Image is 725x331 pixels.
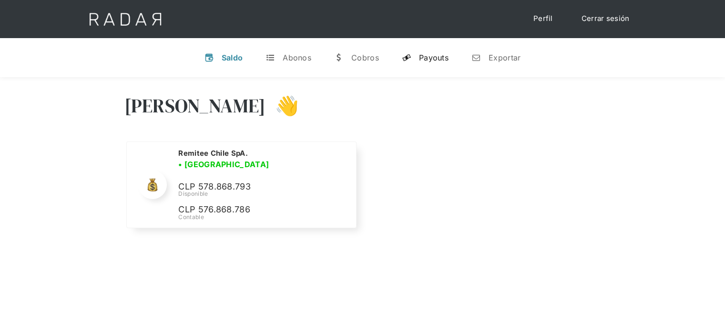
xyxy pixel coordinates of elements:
div: y [402,53,411,62]
div: Abonos [283,53,311,62]
p: CLP 578.868.793 [178,180,321,194]
div: Saldo [222,53,243,62]
p: CLP 576.868.786 [178,203,321,217]
a: Cerrar sesión [572,10,639,28]
h3: • [GEOGRAPHIC_DATA] [178,159,269,170]
div: Cobros [351,53,379,62]
div: v [204,53,214,62]
h3: [PERSON_NAME] [124,94,266,118]
div: t [265,53,275,62]
div: Disponible [178,190,344,198]
h2: Remitee Chile SpA. [178,149,247,158]
div: Exportar [489,53,521,62]
div: w [334,53,344,62]
div: n [471,53,481,62]
div: Contable [178,213,344,221]
h3: 👋 [265,94,299,118]
div: Payouts [419,53,449,62]
a: Perfil [524,10,562,28]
